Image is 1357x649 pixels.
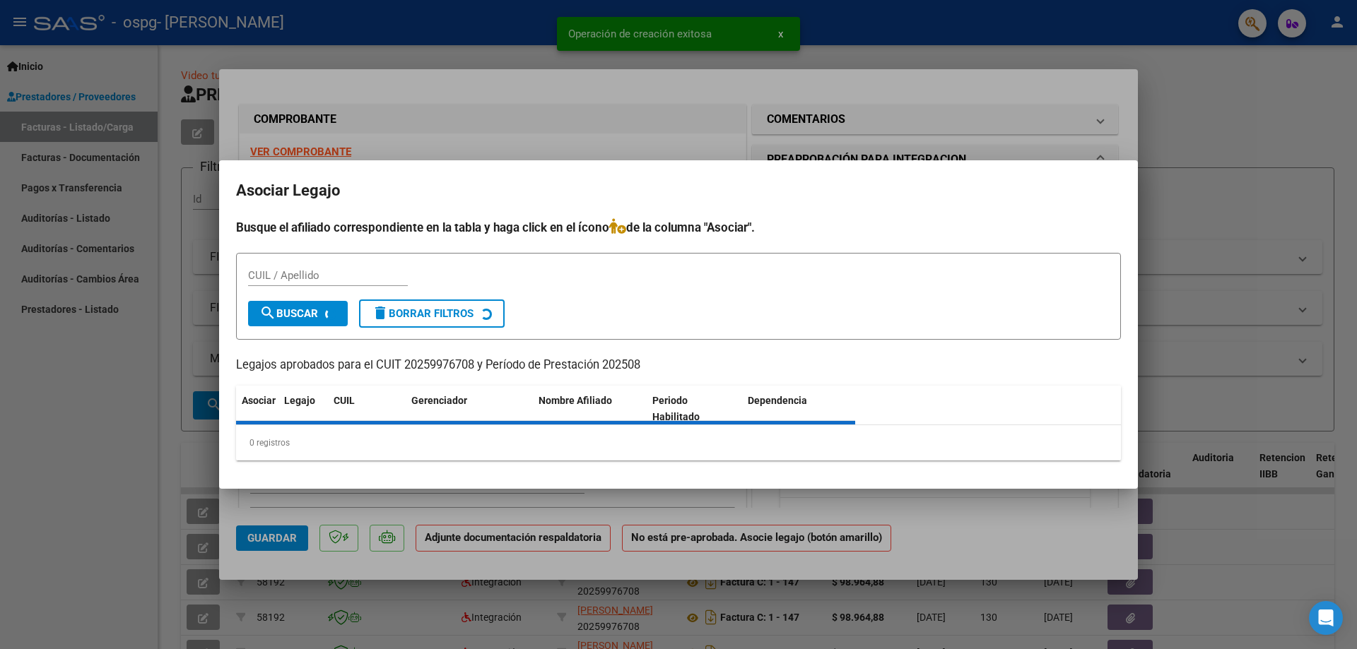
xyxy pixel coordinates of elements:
datatable-header-cell: Dependencia [742,386,856,432]
datatable-header-cell: Periodo Habilitado [647,386,742,432]
datatable-header-cell: Nombre Afiliado [533,386,647,432]
datatable-header-cell: Asociar [236,386,278,432]
span: Buscar [259,307,318,320]
datatable-header-cell: Legajo [278,386,328,432]
span: Legajo [284,395,315,406]
span: Gerenciador [411,395,467,406]
datatable-header-cell: CUIL [328,386,406,432]
span: Periodo Habilitado [652,395,700,422]
span: Borrar Filtros [372,307,474,320]
mat-icon: delete [372,304,389,321]
div: 0 registros [236,425,1121,460]
datatable-header-cell: Gerenciador [406,386,533,432]
button: Borrar Filtros [359,299,505,328]
span: Nombre Afiliado [539,395,612,406]
h4: Busque el afiliado correspondiente en la tabla y haga click en el ícono de la columna "Asociar". [236,218,1121,237]
span: Asociar [242,395,276,406]
h2: Asociar Legajo [236,177,1121,204]
p: Legajos aprobados para el CUIT 20259976708 y Período de Prestación 202508 [236,357,1121,374]
button: Buscar [248,301,348,326]
div: Open Intercom Messenger [1309,601,1343,635]
span: CUIL [334,395,355,406]
mat-icon: search [259,304,276,321]
span: Dependencia [748,395,807,406]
